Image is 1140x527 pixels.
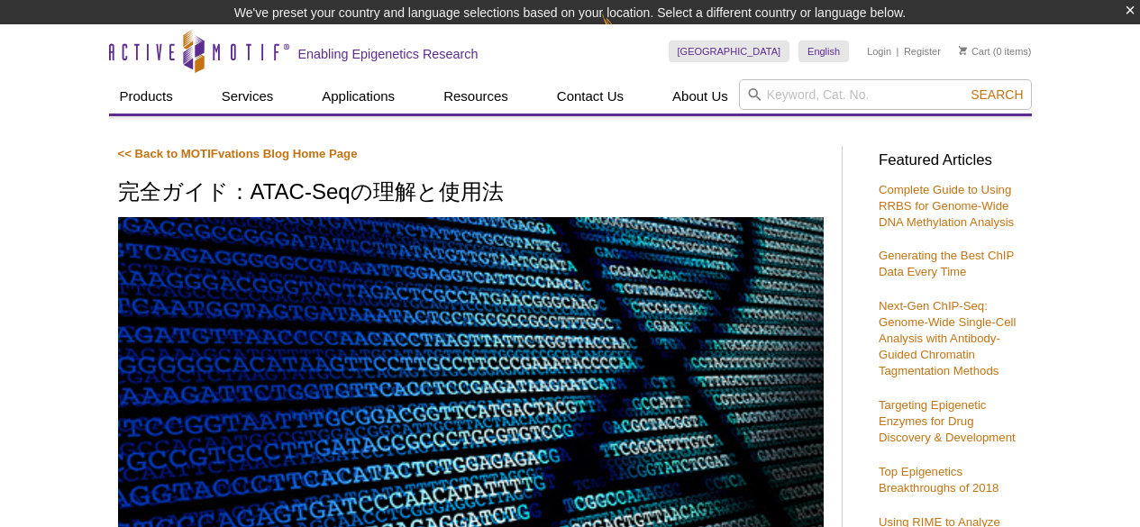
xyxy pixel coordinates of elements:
[109,79,184,114] a: Products
[959,46,967,55] img: Your Cart
[669,41,790,62] a: [GEOGRAPHIC_DATA]
[879,183,1014,229] a: Complete Guide to Using RRBS for Genome-Wide DNA Methylation Analysis
[959,41,1032,62] li: (0 items)
[971,87,1023,102] span: Search
[867,45,891,58] a: Login
[879,249,1014,278] a: Generating the Best ChIP Data Every Time
[298,46,479,62] h2: Enabling Epigenetics Research
[879,398,1016,444] a: Targeting Epigenetic Enzymes for Drug Discovery & Development
[879,299,1016,377] a: Next-Gen ChIP-Seq: Genome-Wide Single-Cell Analysis with Antibody-Guided Chromatin Tagmentation M...
[879,465,999,495] a: Top Epigenetics Breakthroughs of 2018
[602,14,650,56] img: Change Here
[546,79,634,114] a: Contact Us
[739,79,1032,110] input: Keyword, Cat. No.
[879,153,1023,168] h3: Featured Articles
[959,45,990,58] a: Cart
[904,45,941,58] a: Register
[211,79,285,114] a: Services
[897,41,899,62] li: |
[661,79,739,114] a: About Us
[965,86,1028,103] button: Search
[798,41,849,62] a: English
[433,79,519,114] a: Resources
[118,147,358,160] a: << Back to MOTIFvations Blog Home Page
[118,180,824,206] h1: 完全ガイド：ATAC-Seqの理解と使用法
[311,79,406,114] a: Applications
